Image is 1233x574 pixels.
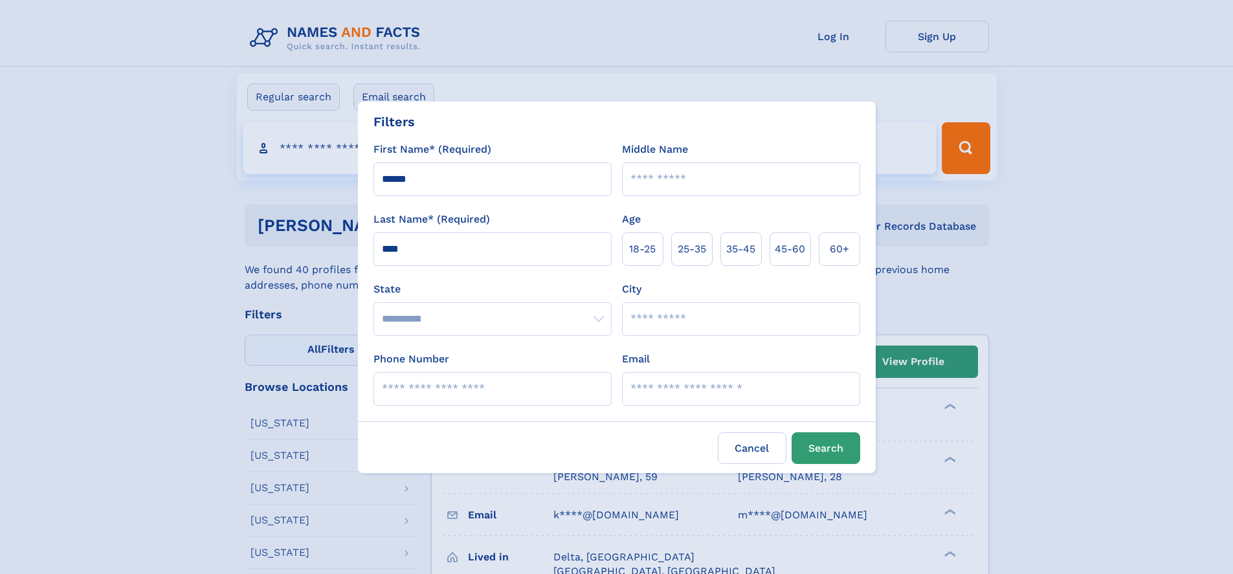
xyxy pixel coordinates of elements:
[622,212,641,227] label: Age
[622,142,688,157] label: Middle Name
[373,212,490,227] label: Last Name* (Required)
[373,142,491,157] label: First Name* (Required)
[678,241,706,257] span: 25‑35
[830,241,849,257] span: 60+
[373,112,415,131] div: Filters
[373,351,449,367] label: Phone Number
[726,241,755,257] span: 35‑45
[718,432,786,464] label: Cancel
[629,241,656,257] span: 18‑25
[792,432,860,464] button: Search
[373,281,612,297] label: State
[622,351,650,367] label: Email
[775,241,805,257] span: 45‑60
[622,281,641,297] label: City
